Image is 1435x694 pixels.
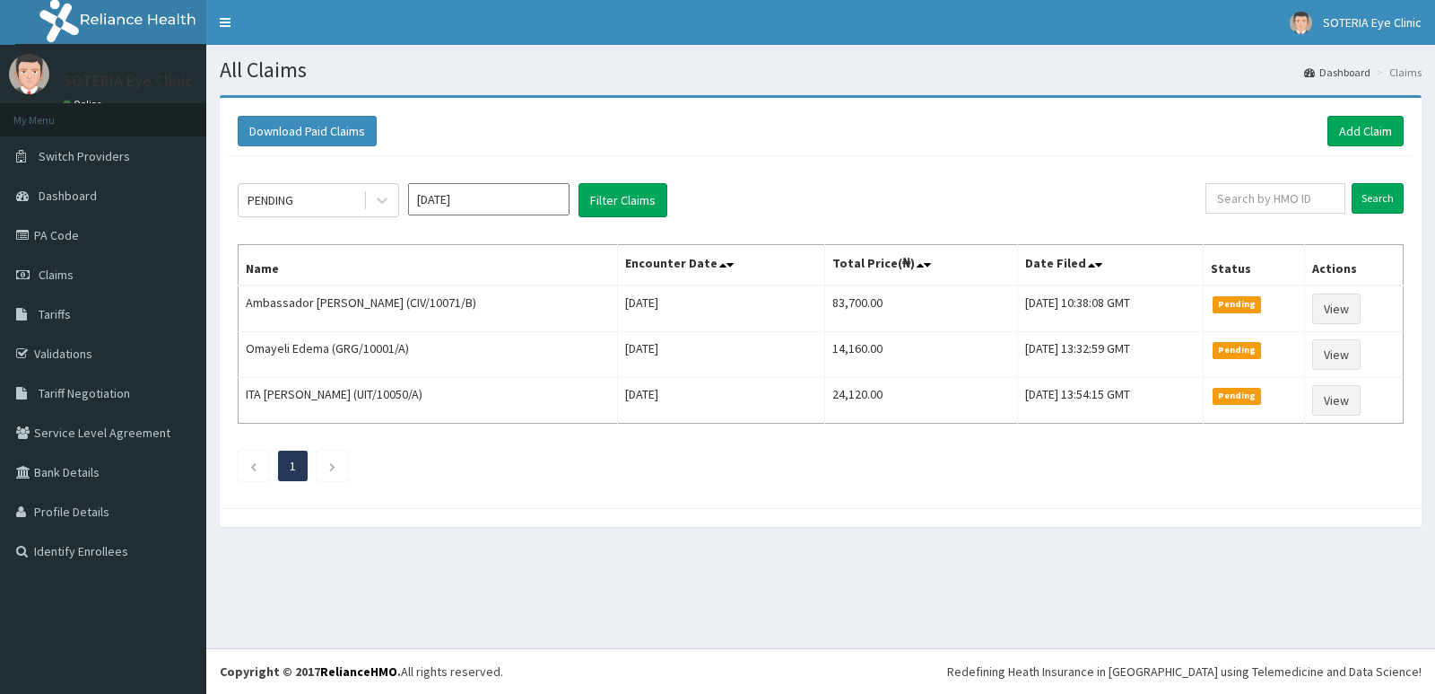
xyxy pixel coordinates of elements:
[1017,286,1203,332] td: [DATE] 10:38:08 GMT
[39,306,71,322] span: Tariffs
[1203,245,1305,286] th: Status
[1290,12,1312,34] img: User Image
[825,378,1018,424] td: 24,120.00
[825,332,1018,378] td: 14,160.00
[206,648,1435,694] footer: All rights reserved.
[1304,65,1370,80] a: Dashboard
[249,458,257,474] a: Previous page
[1017,378,1203,424] td: [DATE] 13:54:15 GMT
[9,54,49,94] img: User Image
[290,458,296,474] a: Page 1 is your current page
[617,286,825,332] td: [DATE]
[248,191,293,209] div: PENDING
[39,385,130,401] span: Tariff Negotiation
[825,245,1018,286] th: Total Price(₦)
[220,58,1422,82] h1: All Claims
[1312,294,1361,324] a: View
[1213,342,1262,358] span: Pending
[39,188,97,204] span: Dashboard
[578,183,667,217] button: Filter Claims
[947,663,1422,681] div: Redefining Heath Insurance in [GEOGRAPHIC_DATA] using Telemedicine and Data Science!
[239,378,618,424] td: ITA [PERSON_NAME] (UIT/10050/A)
[39,148,130,164] span: Switch Providers
[1213,388,1262,404] span: Pending
[239,286,618,332] td: Ambassador [PERSON_NAME] (CIV/10071/B)
[1205,183,1346,214] input: Search by HMO ID
[617,378,825,424] td: [DATE]
[1327,116,1404,146] a: Add Claim
[320,663,397,680] a: RelianceHMO
[239,245,618,286] th: Name
[1305,245,1404,286] th: Actions
[1323,14,1422,31] span: SOTERIA Eye Clinic
[1312,385,1361,416] a: View
[617,245,825,286] th: Encounter Date
[825,286,1018,332] td: 83,700.00
[1017,245,1203,286] th: Date Filed
[63,73,193,89] p: SOTERIA Eye Clinic
[408,183,570,215] input: Select Month and Year
[63,98,106,110] a: Online
[1372,65,1422,80] li: Claims
[328,458,336,474] a: Next page
[220,663,401,680] strong: Copyright © 2017 .
[617,332,825,378] td: [DATE]
[238,116,377,146] button: Download Paid Claims
[39,267,74,283] span: Claims
[1352,183,1404,214] input: Search
[1213,296,1262,312] span: Pending
[1312,339,1361,370] a: View
[1017,332,1203,378] td: [DATE] 13:32:59 GMT
[239,332,618,378] td: Omayeli Edema (GRG/10001/A)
